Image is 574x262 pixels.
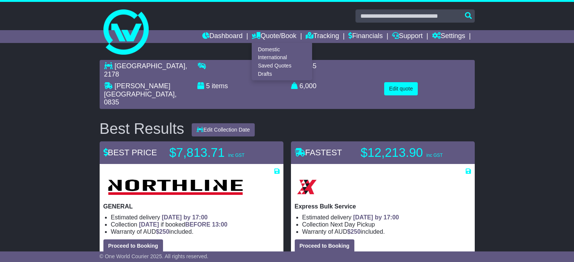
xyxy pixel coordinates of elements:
[139,221,159,228] span: [DATE]
[103,148,157,157] span: BEST PRICE
[169,145,264,160] p: $7,813.71
[392,30,423,43] a: Support
[302,214,471,221] li: Estimated delivery
[162,214,208,221] span: [DATE] by 17:00
[295,148,342,157] span: FASTEST
[252,45,312,54] a: Domestic
[300,82,317,90] span: 6,000
[295,175,319,199] img: Border Express: Express Bulk Service
[212,82,228,90] span: items
[111,228,280,235] li: Warranty of AUD included.
[100,253,209,259] span: © One World Courier 2025. All rights reserved.
[96,120,188,137] div: Best Results
[206,82,210,90] span: 5
[426,153,443,158] span: inc GST
[330,221,375,228] span: Next Day Pickup
[139,221,227,228] span: if booked
[104,62,187,78] span: , 2178
[103,203,280,210] p: GENERAL
[306,30,339,43] a: Tracking
[353,214,399,221] span: [DATE] by 17:00
[212,221,228,228] span: 13:00
[302,228,471,235] li: Warranty of AUD included.
[361,145,455,160] p: $12,213.90
[252,54,312,62] a: International
[159,228,169,235] span: 250
[192,123,255,136] button: Edit Collection Date
[295,203,471,210] p: Express Bulk Service
[295,239,354,253] button: Proceed to Booking
[103,239,163,253] button: Proceed to Booking
[302,221,471,228] li: Collection
[104,82,175,98] span: [PERSON_NAME][GEOGRAPHIC_DATA]
[432,30,465,43] a: Settings
[351,228,361,235] span: 250
[252,43,312,80] div: Quote/Book
[103,175,247,199] img: Northline Distribution: GENERAL
[111,214,280,221] li: Estimated delivery
[348,30,383,43] a: Financials
[347,228,361,235] span: $
[252,30,296,43] a: Quote/Book
[228,153,244,158] span: inc GST
[111,221,280,228] li: Collection
[384,82,418,95] button: Edit quote
[156,228,169,235] span: $
[252,62,312,70] a: Saved Quotes
[202,30,243,43] a: Dashboard
[104,90,177,106] span: , 0835
[185,221,211,228] span: BEFORE
[252,70,312,78] a: Drafts
[115,62,185,70] span: [GEOGRAPHIC_DATA]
